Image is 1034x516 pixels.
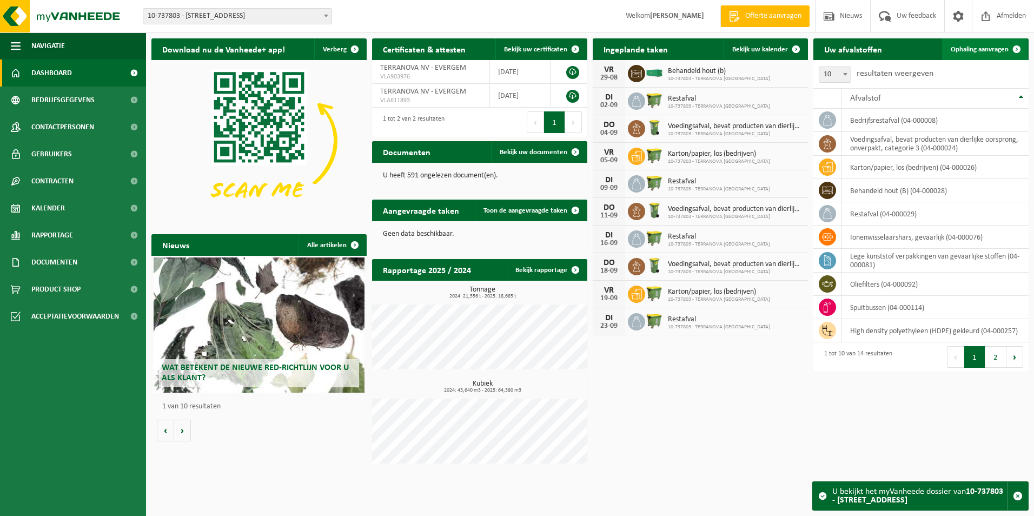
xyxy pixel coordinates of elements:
span: Rapportage [31,222,73,249]
span: Karton/papier, los (bedrijven) [668,288,770,296]
h3: Tonnage [377,286,587,299]
span: Gebruikers [31,141,72,168]
td: voedingsafval, bevat producten van dierlijke oorsprong, onverpakt, categorie 3 (04-000024) [842,132,1029,156]
span: Voedingsafval, bevat producten van dierlijke oorsprong, onverpakt, categorie 3 [668,122,803,131]
span: 10-737803 - TERRANOVA NV - 9940 EVERGEM, GIPSWEG 6 [143,9,332,24]
div: U bekijkt het myVanheede dossier van [832,482,1007,510]
td: lege kunststof verpakkingen van gevaarlijke stoffen (04-000081) [842,249,1029,273]
span: Bekijk uw kalender [732,46,788,53]
div: 1 tot 10 van 14 resultaten [819,345,892,369]
h2: Aangevraagde taken [372,200,470,221]
span: Restafval [668,315,770,324]
span: 2024: 43,640 m3 - 2025: 64,380 m3 [377,388,587,393]
div: 1 tot 2 van 2 resultaten [377,110,445,134]
td: oliefilters (04-000092) [842,273,1029,296]
span: 2024: 21,556 t - 2025: 18,685 t [377,294,587,299]
img: WB-0140-HPE-GN-50 [645,118,664,137]
span: Voedingsafval, bevat producten van dierlijke oorsprong, onverpakt, categorie 3 [668,205,803,214]
span: TERRANOVA NV - EVERGEM [380,64,466,72]
span: Bekijk uw documenten [500,149,567,156]
h2: Rapportage 2025 / 2024 [372,259,482,280]
button: Vorige [157,420,174,441]
div: DI [598,176,620,184]
a: Ophaling aanvragen [942,38,1028,60]
h3: Kubiek [377,380,587,393]
img: WB-1100-HPE-GN-50 [645,284,664,302]
span: Product Shop [31,276,81,303]
span: 10-737803 - TERRANOVA [GEOGRAPHIC_DATA] [668,76,770,82]
button: Next [565,111,582,133]
span: Contracten [31,168,74,195]
span: 10-737803 - TERRANOVA [GEOGRAPHIC_DATA] [668,269,803,275]
strong: [PERSON_NAME] [650,12,704,20]
span: Bedrijfsgegevens [31,87,95,114]
div: DI [598,231,620,240]
div: 04-09 [598,129,620,137]
a: Bekijk rapportage [507,259,586,281]
div: 23-09 [598,322,620,330]
div: DO [598,259,620,267]
span: 10-737803 - TERRANOVA [GEOGRAPHIC_DATA] [668,241,770,248]
div: 09-09 [598,184,620,192]
button: Verberg [314,38,366,60]
td: karton/papier, los (bedrijven) (04-000026) [842,156,1029,179]
div: DO [598,121,620,129]
td: spuitbussen (04-000114) [842,296,1029,319]
span: VLA903976 [380,72,481,81]
button: Previous [947,346,964,368]
img: Download de VHEPlus App [151,60,367,222]
div: VR [598,286,620,295]
img: WB-0140-HPE-GN-50 [645,256,664,275]
h2: Uw afvalstoffen [813,38,893,59]
div: 11-09 [598,212,620,220]
label: resultaten weergeven [857,69,933,78]
strong: 10-737803 - [STREET_ADDRESS] [832,487,1003,505]
h2: Nieuws [151,234,200,255]
span: Ophaling aanvragen [951,46,1009,53]
span: 10 [819,67,851,83]
span: Verberg [323,46,347,53]
h2: Download nu de Vanheede+ app! [151,38,296,59]
span: Toon de aangevraagde taken [483,207,567,214]
img: WB-0140-HPE-GN-50 [645,201,664,220]
div: VR [598,148,620,157]
button: Next [1006,346,1023,368]
span: VLA611893 [380,96,481,105]
td: ionenwisselaarshars, gevaarlijk (04-000076) [842,226,1029,249]
span: Restafval [668,233,770,241]
td: behandeld hout (B) (04-000028) [842,179,1029,202]
a: Bekijk uw documenten [491,141,586,163]
span: 10-737803 - TERRANOVA [GEOGRAPHIC_DATA] [668,131,803,137]
img: WB-1100-HPE-GN-50 [645,174,664,192]
span: 10-737803 - TERRANOVA [GEOGRAPHIC_DATA] [668,324,770,330]
h2: Ingeplande taken [593,38,679,59]
img: HK-XC-30-GN-00 [645,68,664,77]
a: Bekijk uw certificaten [495,38,586,60]
img: WB-1100-HPE-GN-50 [645,91,664,109]
span: Bekijk uw certificaten [504,46,567,53]
div: DO [598,203,620,212]
div: 18-09 [598,267,620,275]
span: TERRANOVA NV - EVERGEM [380,88,466,96]
a: Offerte aanvragen [720,5,810,27]
a: Toon de aangevraagde taken [475,200,586,221]
div: 02-09 [598,102,620,109]
img: WB-1100-HPE-GN-50 [645,229,664,247]
div: DI [598,314,620,322]
span: Acceptatievoorwaarden [31,303,119,330]
p: Geen data beschikbaar. [383,230,576,238]
span: 10-737803 - TERRANOVA NV - 9940 EVERGEM, GIPSWEG 6 [143,8,332,24]
div: 19-09 [598,295,620,302]
button: Previous [527,111,544,133]
span: 10-737803 - TERRANOVA [GEOGRAPHIC_DATA] [668,158,770,165]
button: Volgende [174,420,191,441]
span: 10-737803 - TERRANOVA [GEOGRAPHIC_DATA] [668,186,770,193]
h2: Documenten [372,141,441,162]
td: [DATE] [490,84,550,108]
a: Wat betekent de nieuwe RED-richtlijn voor u als klant? [154,257,364,393]
img: WB-1100-HPE-GN-50 [645,146,664,164]
p: 1 van 10 resultaten [162,403,361,411]
div: 16-09 [598,240,620,247]
span: Wat betekent de nieuwe RED-richtlijn voor u als klant? [162,363,349,382]
span: Restafval [668,177,770,186]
